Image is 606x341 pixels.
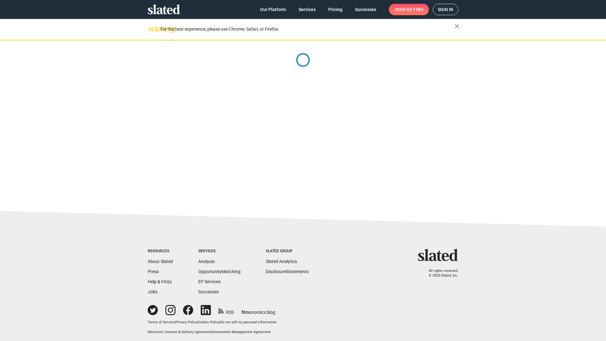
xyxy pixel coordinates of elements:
[148,25,156,33] mat-icon: warning
[212,330,213,334] span: |
[260,4,286,15] span: Our Platform
[198,279,221,284] a: EP Services
[220,320,276,325] button: Do not sell my personal information
[294,4,321,15] a: Services
[148,289,157,294] a: Jobs
[148,279,172,284] a: Help & FAQs
[175,320,175,324] span: |
[198,289,219,294] a: Successes
[266,269,309,274] a: DisclosureStatements
[197,320,198,324] span: |
[328,4,342,15] span: Pricing
[218,306,234,315] a: RSS
[219,320,220,324] span: |
[438,4,453,15] span: Sign in
[198,320,219,324] a: Cookie Policy
[422,269,458,278] p: All rights reserved. © 2025 Slated, Inc.
[198,259,215,264] a: Analysis
[255,4,291,15] a: Our Platform
[148,330,212,334] a: Electronic Consent & Delivery Agreement
[266,259,297,264] a: Slated Analytics
[148,320,175,324] a: Terms of Service
[389,4,429,15] a: Joinfor free
[433,4,458,15] a: Sign in
[241,304,275,315] a: filmonomics blog
[148,269,159,274] a: Press
[355,4,376,15] span: Successes
[404,4,424,15] span: for free
[198,269,241,274] a: OpportunityMatching
[148,259,173,264] a: About Slated
[266,249,309,254] div: Slated Group
[394,4,424,15] span: Join
[453,22,461,30] mat-icon: close
[299,4,316,15] span: Services
[213,330,271,334] a: Investment Management Agreement
[175,320,197,324] a: Privacy Policy
[350,4,381,15] a: Successes
[323,4,348,15] a: Pricing
[148,249,173,254] div: Resources
[198,249,241,254] div: Services
[160,25,454,33] div: For the best experience, please use Chrome, Safari, or Firefox.
[241,310,249,315] span: film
